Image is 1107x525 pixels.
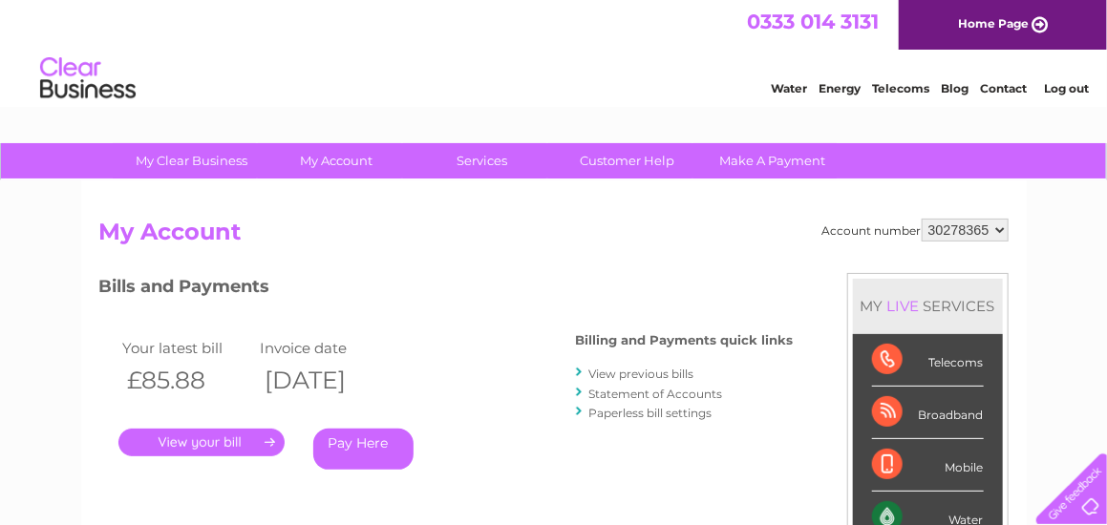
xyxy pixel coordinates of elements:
div: Clear Business is a trading name of Verastar Limited (registered in [GEOGRAPHIC_DATA] No. 3667643... [103,10,1006,93]
a: Log out [1044,81,1089,95]
a: Statement of Accounts [589,387,723,401]
th: [DATE] [255,361,393,400]
div: Telecoms [872,334,984,387]
div: LIVE [883,297,924,315]
div: Broadband [872,387,984,439]
div: Mobile [872,439,984,492]
a: . [118,429,285,456]
a: Customer Help [548,143,706,178]
h3: Bills and Payments [99,273,794,306]
a: Paperless bill settings [589,406,713,420]
a: Make A Payment [693,143,851,178]
a: Services [403,143,561,178]
a: My Account [258,143,415,178]
td: Invoice date [255,335,393,361]
a: Pay Here [313,429,414,470]
div: Account number [822,219,1009,241]
img: logo.png [39,50,137,108]
a: Energy [819,81,861,95]
a: View previous bills [589,367,694,381]
h2: My Account [99,219,1009,255]
h4: Billing and Payments quick links [576,333,794,347]
a: 0333 014 3131 [747,10,879,33]
a: Contact [980,81,1027,95]
a: Water [771,81,807,95]
td: Your latest bill [118,335,256,361]
a: Blog [941,81,969,95]
th: £85.88 [118,361,256,400]
div: MY SERVICES [853,279,1003,333]
a: My Clear Business [113,143,270,178]
a: Telecoms [872,81,929,95]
